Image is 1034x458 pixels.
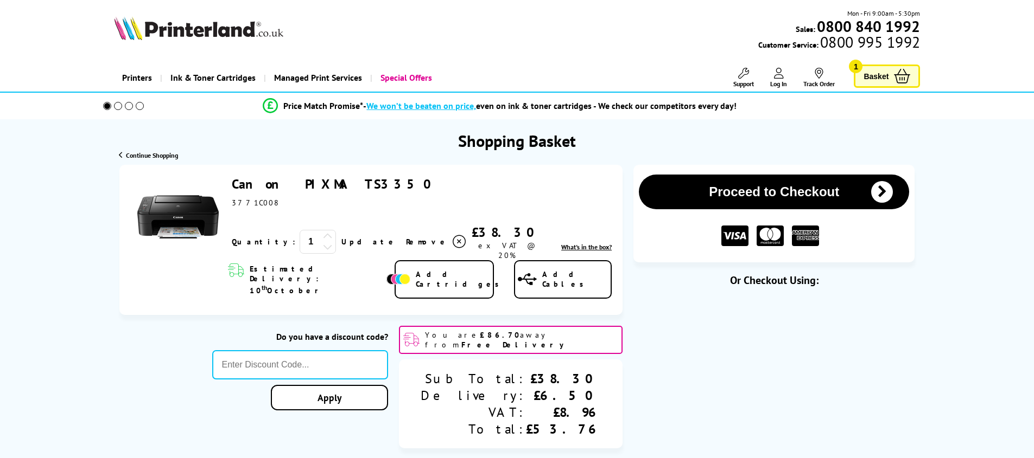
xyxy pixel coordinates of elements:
span: Estimated Delivery: 10 October [250,264,384,295]
a: Delete item from your basket [406,234,467,250]
span: Quantity: [232,237,295,247]
div: £6.50 [526,387,601,404]
span: Continue Shopping [126,151,178,159]
a: Managed Print Services [264,64,370,92]
input: Enter Discount Code... [212,350,389,379]
sup: th [262,283,267,292]
span: Add Cables [542,269,611,289]
a: Canon PIXMA TS3350 [232,176,439,192]
a: Continue Shopping [119,151,178,159]
div: £8.96 [526,404,601,421]
div: - even on ink & toner cartridges - We check our competitors every day! [363,100,737,111]
div: Or Checkout Using: [633,273,915,287]
span: You are away from [425,330,618,350]
span: 0800 995 1992 [819,37,920,47]
span: We won’t be beaten on price, [366,100,476,111]
div: Delivery: [421,387,526,404]
span: Log In [770,80,787,88]
a: Basket 1 [854,64,920,88]
b: Free Delivery [461,340,569,350]
a: Log In [770,68,787,88]
a: Support [733,68,754,88]
div: Total: [421,421,526,437]
span: What's in the box? [561,243,612,251]
div: £38.30 [467,224,546,241]
a: Printerland Logo [114,16,320,42]
span: Price Match Promise* [283,100,363,111]
h1: Shopping Basket [458,130,576,151]
span: Add Cartridges [416,269,505,289]
div: Sub Total: [421,370,526,387]
div: £38.30 [526,370,601,387]
div: £53.76 [526,421,601,437]
div: Do you have a discount code? [212,331,389,342]
button: Proceed to Checkout [639,175,909,209]
a: 0800 840 1992 [815,21,920,31]
div: VAT: [421,404,526,421]
a: Track Order [803,68,835,88]
span: Customer Service: [758,37,920,50]
li: modal_Promise [88,96,912,115]
img: VISA [721,225,748,247]
img: Printerland Logo [114,16,283,40]
a: Printers [114,64,160,92]
span: 1 [849,60,862,73]
span: Basket [864,69,889,83]
a: lnk_inthebox [561,243,612,251]
img: Add Cartridges [386,274,410,285]
span: Remove [406,237,449,247]
img: MASTER CARD [757,225,784,247]
span: Sales: [796,24,815,34]
span: Ink & Toner Cartridges [170,64,256,92]
a: Special Offers [370,64,440,92]
a: Ink & Toner Cartridges [160,64,264,92]
img: Canon PIXMA TS3350 [137,176,219,257]
b: £86.70 [480,330,520,340]
img: American Express [792,225,819,247]
a: Apply [271,385,388,410]
span: Mon - Fri 9:00am - 5:30pm [847,8,920,18]
span: Support [733,80,754,88]
span: ex VAT @ 20% [478,241,535,260]
a: Update [341,237,397,247]
span: 3771C008 [232,198,277,208]
b: 0800 840 1992 [817,16,920,36]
